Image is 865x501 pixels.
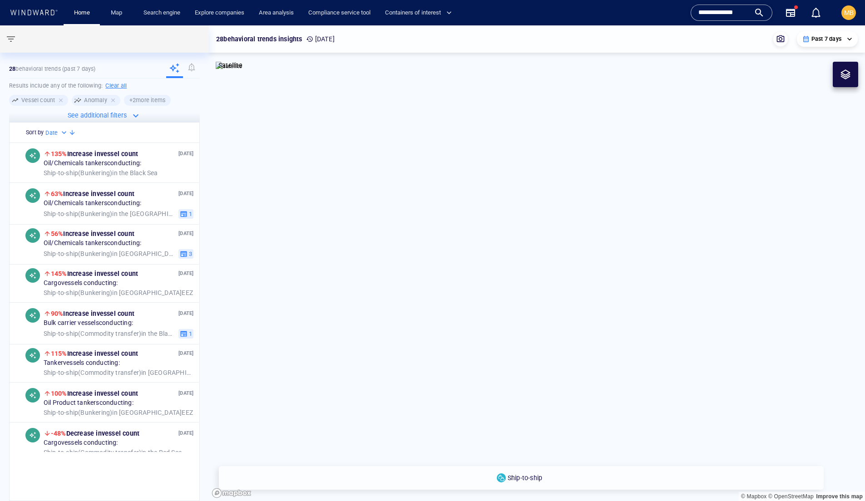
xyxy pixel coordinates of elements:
a: Mapbox [741,493,766,500]
button: Map [104,5,133,21]
span: Oil/Chemicals tankers conducting: [44,240,141,248]
span: Oil/Chemicals tankers conducting: [44,160,141,168]
span: Ship-to-ship ( Commodity transfer ) [44,449,141,456]
span: in the Red Sea [44,449,182,457]
span: Increase in vessel count [51,190,134,197]
p: [DATE] [178,389,193,398]
button: 1 [178,329,193,339]
span: 135% [51,150,67,157]
p: [DATE] [178,230,193,238]
p: Past 7 days [811,35,841,43]
span: Ship-to-ship ( Commodity transfer ) [44,330,141,337]
span: in [GEOGRAPHIC_DATA] EEZ [44,409,193,417]
a: OpenStreetMap [768,493,814,500]
h6: Anomaly [84,96,107,105]
a: Map [107,5,129,21]
div: Vessel count [9,95,68,106]
p: behavioral trends (Past 7 days) [9,65,96,73]
span: Ship-to-ship ( Bunkering ) [44,409,113,416]
button: 3 [178,249,193,259]
span: Ship-to-ship ( Commodity transfer ) [44,369,141,376]
span: Ship-to-ship ( Bunkering ) [44,210,113,217]
p: [DATE] [178,150,193,158]
span: in [GEOGRAPHIC_DATA] EEZ [44,250,175,258]
span: in [GEOGRAPHIC_DATA] EEZ [44,289,193,297]
span: 56% [51,230,64,237]
span: Containers of interest [385,8,452,18]
button: Home [67,5,96,21]
p: 28 behavioral trends insights [216,34,302,44]
span: in the Black Sea [44,169,158,177]
span: Increase in vessel count [51,350,138,357]
button: 1 [178,209,193,219]
span: Oil/Chemicals tankers conducting: [44,200,141,208]
span: Increase in vessel count [51,150,138,157]
span: 63% [51,190,64,197]
span: Increase in vessel count [51,230,134,237]
span: Increase in vessel count [51,390,138,397]
span: Ship-to-ship ( Bunkering ) [44,289,113,296]
h6: Sort by [26,128,44,137]
span: Ship-to-ship ( Bunkering ) [44,250,113,257]
a: Home [70,5,94,21]
p: [DATE] [178,429,193,438]
h6: Vessel count [21,96,55,105]
p: Ship-to-ship [508,472,542,483]
a: Compliance service tool [305,5,374,21]
h6: Results include any of the following: [9,79,200,93]
div: Notification center [811,7,821,18]
a: Map feedback [816,493,863,500]
div: Past 7 days [802,35,852,43]
span: Oil Product tankers conducting: [44,399,133,408]
span: 90% [51,310,64,317]
div: Date [45,128,69,138]
a: Search engine [140,5,184,21]
span: 3 [188,250,192,258]
span: in the Black Sea [44,330,175,338]
a: Explore companies [191,5,248,21]
p: [DATE] [306,34,335,44]
span: MB [844,9,854,16]
span: Tanker vessels conducting: [44,359,120,368]
span: Cargo vessels conducting: [44,439,118,447]
span: in the [GEOGRAPHIC_DATA] [44,210,175,218]
p: [DATE] [178,309,193,318]
span: 100% [51,390,67,397]
span: 1 [188,330,192,338]
span: Increase in vessel count [51,270,138,277]
canvas: Map [209,25,865,501]
p: [DATE] [178,270,193,278]
button: Containers of interest [381,5,460,21]
span: Bulk carrier vessels conducting: [44,319,133,328]
strong: 28 [9,65,15,72]
p: See additional filters [68,110,127,121]
p: Satellite [218,60,242,71]
span: -48% [51,430,66,437]
span: Decrease in vessel count [51,430,139,437]
p: [DATE] [178,349,193,358]
span: Increase in vessel count [51,310,134,317]
button: MB [840,4,858,22]
a: Mapbox logo [212,488,252,498]
iframe: Chat [826,460,858,494]
button: See additional filters [68,109,141,122]
h6: Clear all [105,81,127,90]
span: 115% [51,350,67,357]
h6: + 2 more items [129,96,165,105]
p: [DATE] [178,190,193,198]
span: 1 [188,210,192,218]
div: Anomaly [72,95,120,106]
span: 145% [51,270,67,277]
img: satellite [216,62,242,71]
a: Area analysis [255,5,297,21]
span: Cargo vessels conducting: [44,280,118,288]
span: Ship-to-ship ( Bunkering ) [44,169,113,177]
span: in [GEOGRAPHIC_DATA] EEZ [44,369,194,377]
h6: Date [45,128,58,138]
